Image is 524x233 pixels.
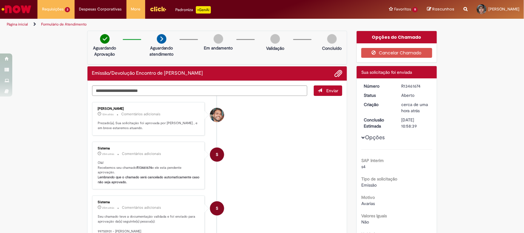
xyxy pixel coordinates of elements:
[357,31,437,43] div: Opções do Chamado
[79,6,122,12] span: Despesas Corporativas
[103,113,114,116] span: 12m atrás
[361,176,397,182] b: Tipo de solicitação
[361,201,375,206] span: Avarias
[98,107,200,111] div: [PERSON_NAME]
[42,6,64,12] span: Requisições
[361,213,387,219] b: Valores Iguais
[402,83,430,89] div: R13461674
[322,45,342,51] p: Concluído
[103,152,115,156] time: 29/08/2025 11:58:13
[361,195,375,200] b: Motivo
[327,34,337,44] img: img-circle-grey.png
[103,206,115,210] span: 25m atrás
[359,83,397,89] dt: Número
[412,7,418,12] span: 11
[103,152,115,156] span: 25m atrás
[402,102,428,113] span: cerca de uma hora atrás
[488,6,519,12] span: [PERSON_NAME]
[361,69,412,75] span: Sua solicitação foi enviada
[361,164,366,169] span: s4
[361,182,377,188] span: Emissão
[334,69,342,77] button: Adicionar anexos
[361,219,369,225] span: Não
[216,147,218,162] span: S
[98,121,200,130] p: Prezado(a), Sua solicitação foi aprovada por [PERSON_NAME] , e em breve estaremos atuando.
[214,34,223,44] img: img-circle-grey.png
[196,6,211,14] p: +GenAi
[100,34,110,44] img: check-circle-green.png
[150,4,166,14] img: click_logo_yellow_360x200.png
[326,88,338,93] span: Enviar
[402,92,430,98] div: Aberto
[157,34,166,44] img: arrow-next.png
[361,48,432,58] button: Cancelar Chamado
[98,160,200,185] p: Olá! Recebemos seu chamado e ele esta pendente aprovação.
[147,45,177,57] p: Aguardando atendimento
[90,45,120,57] p: Aguardando Aprovação
[7,22,28,27] a: Página inicial
[98,175,201,184] b: Lembrando que o chamado será cancelado automaticamente caso não seja aprovado.
[204,45,233,51] p: Em andamento
[402,102,428,113] time: 29/08/2025 10:56:36
[98,200,200,204] div: Sistema
[427,6,454,12] a: Rascunhos
[122,205,161,210] small: Comentários adicionais
[92,85,308,96] textarea: Digite sua mensagem aqui...
[314,85,342,96] button: Enviar
[137,165,152,170] b: R13461674
[65,7,70,12] span: 3
[359,92,397,98] dt: Status
[394,6,411,12] span: Favoritos
[98,147,200,150] div: Sistema
[103,113,114,116] time: 29/08/2025 12:11:26
[402,117,430,129] div: [DATE] 10:58:39
[402,101,430,114] div: 29/08/2025 10:56:36
[5,19,345,30] ul: Trilhas de página
[92,71,203,76] h2: Emissão/Devolução Encontro de Contas Fornecedor Histórico de tíquete
[210,148,224,162] div: System
[266,45,284,51] p: Validação
[41,22,87,27] a: Formulário de Atendimento
[1,3,32,15] img: ServiceNow
[176,6,211,14] div: Padroniza
[359,101,397,108] dt: Criação
[122,112,161,117] small: Comentários adicionais
[432,6,454,12] span: Rascunhos
[270,34,280,44] img: img-circle-grey.png
[103,206,115,210] time: 29/08/2025 11:58:04
[361,158,384,163] b: SAP Interim
[122,151,161,156] small: Comentários adicionais
[131,6,141,12] span: More
[210,108,224,122] div: Flavio Ronierisson Monteiro
[210,201,224,215] div: System
[216,201,218,216] span: S
[359,117,397,129] dt: Conclusão Estimada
